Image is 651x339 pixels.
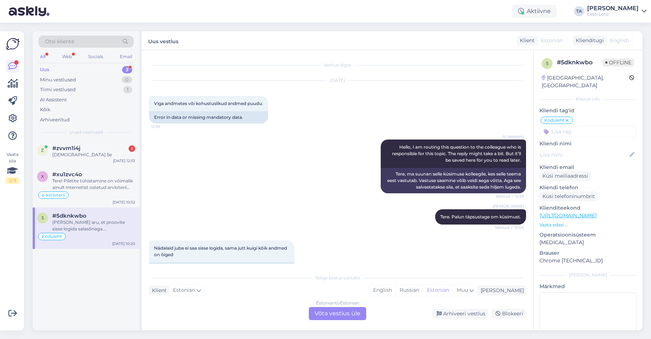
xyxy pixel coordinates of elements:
img: Askly Logo [6,37,20,51]
span: 5 [41,215,44,221]
div: 1 [123,86,132,93]
span: #xu1zvc4o [52,171,82,178]
div: [DATE] [149,77,526,84]
div: Minu vestlused [40,76,76,84]
label: Uus vestlus [148,36,178,45]
div: Tiimi vestlused [40,86,76,93]
div: Uus [40,66,49,73]
div: Socials [87,52,105,61]
p: [MEDICAL_DATA] [539,239,636,246]
span: z [41,148,44,153]
span: Tere. Palun täpsustage om küsimust. [440,214,521,219]
div: [PERSON_NAME] [587,5,639,11]
div: 3 [122,66,132,73]
span: Hello, I am routing this question to the colleague who is responsible for this topic. The reply m... [392,144,522,163]
span: AI Assistent [497,134,524,139]
span: 5 [546,61,549,66]
span: Nädalaid juba ei saa sisse logida, sama jutt kuigi kõik andmed on õiged [154,245,288,257]
p: Kliendi telefon [539,184,636,191]
span: Koduleht [42,234,62,239]
p: Vaata edasi ... [539,222,636,228]
span: x [41,174,44,179]
p: Kliendi tag'id [539,107,636,114]
div: Küsi telefoninumbrit [539,191,598,201]
p: Klienditeekond [539,204,636,212]
div: Vaata siia [6,151,19,184]
div: Arhiveeritud [40,116,70,124]
span: Otsi kliente [45,38,74,45]
a: [URL][DOMAIN_NAME] [539,212,597,219]
span: Nähtud ✓ 12:40 [495,225,524,230]
div: Kliendi info [539,96,636,102]
span: Offline [602,58,634,66]
div: Klient [517,37,535,44]
div: Tere! Piletite tühistamine on võimalik ainult internetist ostetud arvloterii piletite puhul ning ... [52,178,135,191]
div: Aktiivne [512,5,557,18]
span: Estonian [173,286,195,294]
div: [PERSON_NAME] [478,287,524,294]
div: Tere, ma suunan selle küsimuse kolleegile, kes selle teema eest vastutab. Vastuse saamine võib ve... [381,168,526,193]
div: Russian [396,285,423,296]
div: [DATE] 10:52 [113,199,135,205]
div: [DATE] 12:33 [113,158,135,164]
div: # 5dknkwbo [557,58,602,67]
div: AI Assistent [40,96,67,104]
div: Estonian to Estonian [316,300,359,306]
span: [PERSON_NAME] [493,203,524,209]
div: [DEMOGRAPHIC_DATA] 5e [52,152,135,158]
span: Koduleht [544,118,565,122]
div: Kõik [40,106,50,113]
div: Klienditugi [573,37,604,44]
div: [PERSON_NAME] [539,272,636,278]
div: Blokeeri [491,309,526,319]
div: All [39,52,47,61]
div: I haven't been able to log in for weeks, same thing even though all the information is correct [149,262,294,281]
div: Email [118,52,134,61]
div: [PERSON_NAME] aru, et proovite sisse logida salasõnaga. [PERSON_NAME] unustanud mängukonto kasuta... [52,219,135,232]
p: Kliendi nimi [539,140,636,148]
div: TA [574,6,584,16]
span: Estonian [541,37,563,44]
input: Lisa nimi [540,151,628,159]
div: Klient [149,287,167,294]
div: Error in data or missing mandatory data. [149,111,268,124]
div: [DATE] 10:20 [112,241,135,246]
div: Estonian [423,285,453,296]
div: Web [61,52,73,61]
div: Võta vestlus üle [309,307,366,320]
div: Vestlus algas [149,62,526,68]
span: English [610,37,629,44]
span: Viga andmetes või kohustuslikud andmed puudu. [154,101,263,106]
p: Kliendi email [539,164,636,171]
div: 2 / 3 [6,177,19,184]
p: Operatsioonisüsteem [539,231,636,239]
span: Nähtud ✓ 12:39 [496,194,524,199]
div: Valige keel ja vastake [149,275,526,281]
div: English [369,285,396,296]
div: 1 [129,145,135,152]
input: Lisa tag [539,126,636,137]
div: Eesti Loto [587,11,639,17]
p: Märkmed [539,283,636,290]
div: 0 [122,76,132,84]
span: #zvvm1i4j [52,145,80,152]
span: #5dknkwbo [52,213,86,219]
p: Chrome [TECHNICAL_ID] [539,257,636,265]
span: Muu [457,287,468,293]
a: [PERSON_NAME]Eesti Loto [587,5,647,17]
span: Uued vestlused [69,129,103,136]
div: [GEOGRAPHIC_DATA], [GEOGRAPHIC_DATA] [542,74,629,89]
span: e-kiirloterii [42,193,65,197]
span: 12:39 [151,124,178,129]
p: Brauser [539,249,636,257]
div: Küsi meiliaadressi [539,171,591,181]
div: Arhiveeri vestlus [432,309,488,319]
